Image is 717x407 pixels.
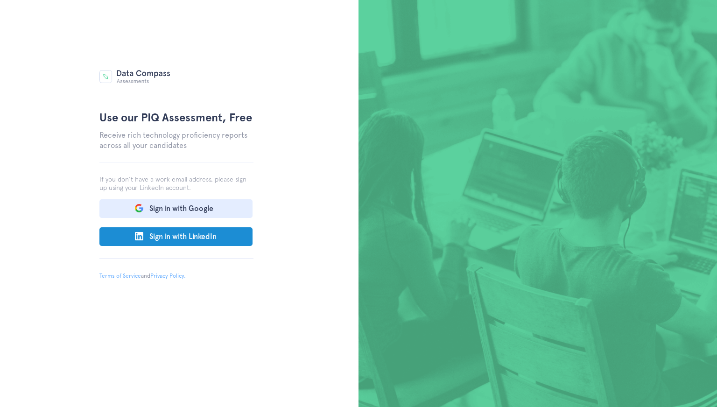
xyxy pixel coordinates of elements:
a: Privacy Policy. [150,273,186,279]
a: Terms of Service [99,273,141,279]
button: Sign in with LinkedIn [99,227,253,246]
p: If you don't have a work email address, please sign up using your LinkedIn account. [99,162,253,192]
h2: Receive rich technology proficiency reports across all your candidates [99,130,253,151]
img: Data Compass Assessment [99,70,170,84]
h1: Use our PIQ Assessment, Free [99,110,253,126]
p: and [99,258,253,304]
button: Sign in with Google [99,199,253,218]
